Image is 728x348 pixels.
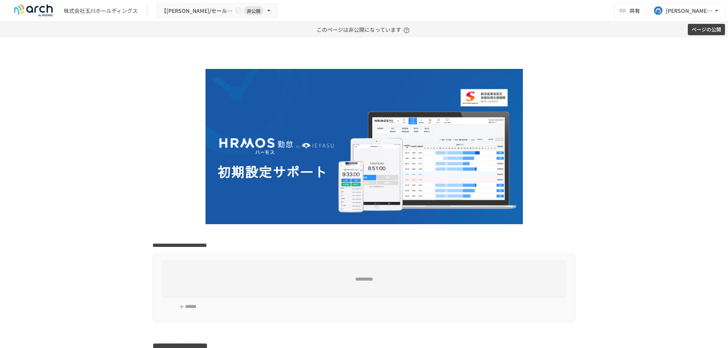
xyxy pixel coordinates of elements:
[666,6,713,16] div: [PERSON_NAME][EMAIL_ADDRESS][DOMAIN_NAME]
[206,69,523,224] img: GdztLVQAPnGLORo409ZpmnRQckwtTrMz8aHIKJZF2AQ
[614,3,646,18] button: 共有
[156,3,278,18] button: 【[PERSON_NAME]/セールス担当】株式会社玉川ホールディングス様_初期設定サポート非公開
[649,3,725,18] button: [PERSON_NAME][EMAIL_ADDRESS][DOMAIN_NAME]
[317,22,412,37] p: このページは非公開になっています
[9,5,58,17] img: logo-default@2x-9cf2c760.svg
[629,6,640,15] span: 共有
[244,7,264,15] span: 非公開
[64,7,138,15] div: 株式会社玉川ホールディングス
[161,6,233,16] span: 【[PERSON_NAME]/セールス担当】株式会社玉川ホールディングス様_初期設定サポート
[688,24,725,36] button: ページの公開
